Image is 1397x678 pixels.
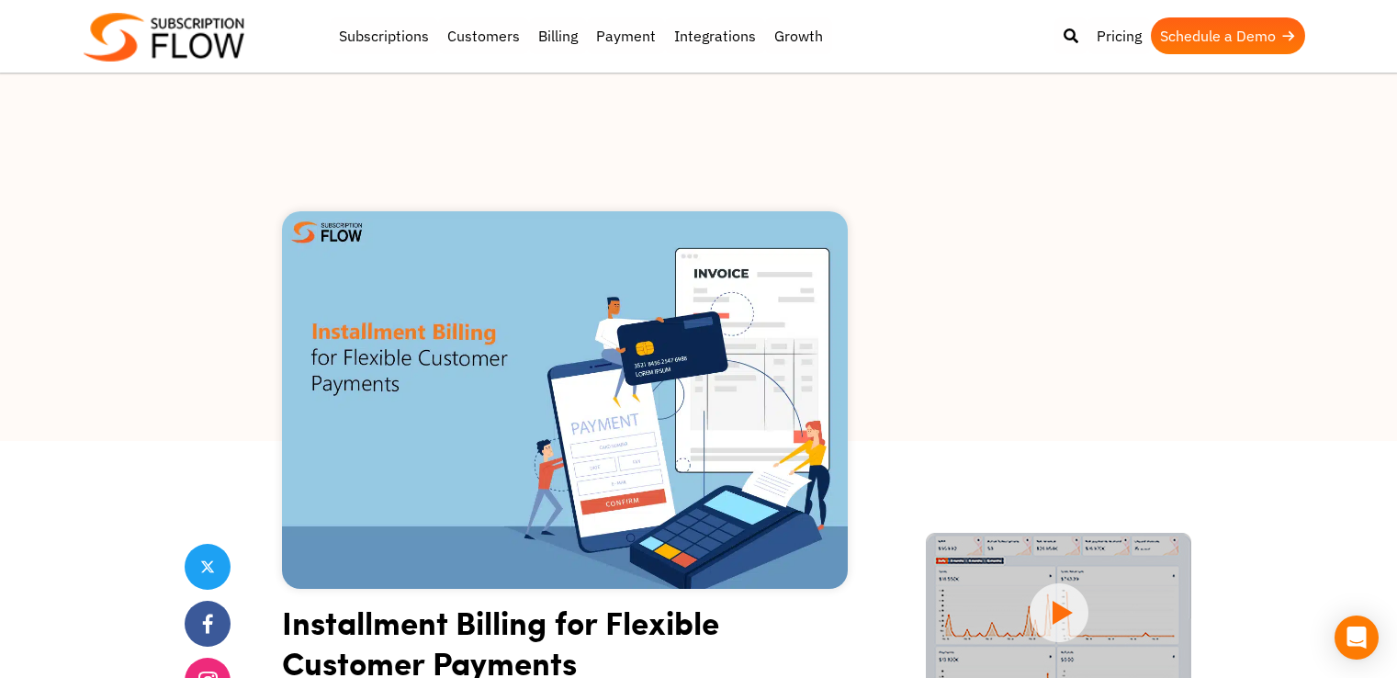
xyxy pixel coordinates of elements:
[84,13,244,62] img: Subscriptionflow
[438,17,529,54] a: Customers
[529,17,587,54] a: Billing
[665,17,765,54] a: Integrations
[587,17,665,54] a: Payment
[765,17,832,54] a: Growth
[1151,17,1305,54] a: Schedule a Demo
[330,17,438,54] a: Subscriptions
[282,211,848,589] img: Installment Billing
[1087,17,1151,54] a: Pricing
[1335,616,1379,660] div: Open Intercom Messenger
